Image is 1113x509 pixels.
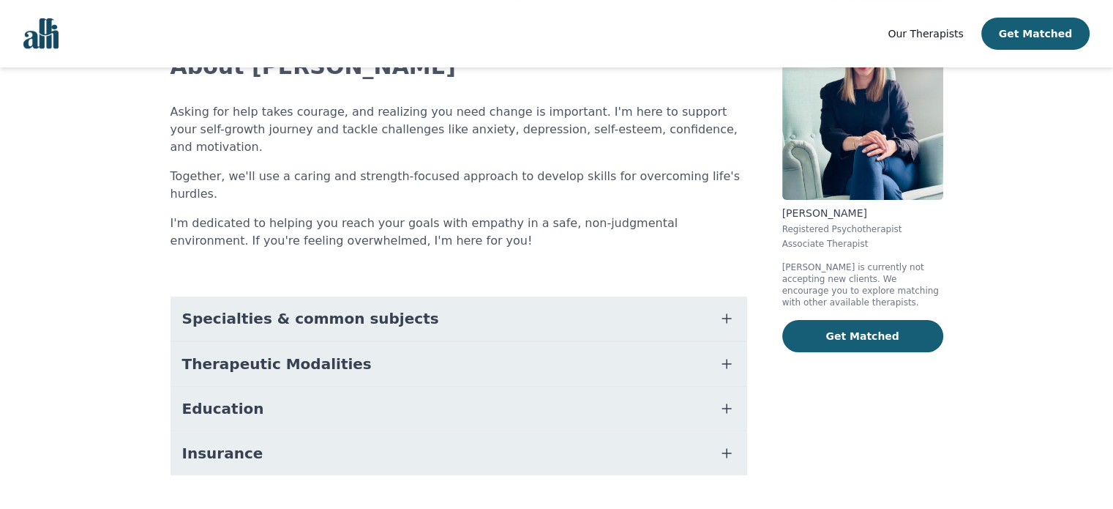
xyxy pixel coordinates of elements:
span: Therapeutic Modalities [182,354,372,374]
button: Get Matched [981,18,1090,50]
img: alli logo [23,18,59,49]
span: Specialties & common subjects [182,308,439,329]
button: Get Matched [782,320,943,352]
button: Insurance [170,431,747,475]
a: Our Therapists [888,25,963,42]
button: Education [170,387,747,431]
p: [PERSON_NAME] [782,206,943,220]
p: Associate Therapist [782,238,943,250]
span: Insurance [182,443,263,464]
p: [PERSON_NAME] is currently not accepting new clients. We encourage you to explore matching with o... [782,261,943,308]
p: Registered Psychotherapist [782,223,943,235]
button: Therapeutic Modalities [170,342,747,386]
span: Our Therapists [888,28,963,40]
p: I'm dedicated to helping you reach your goals with empathy in a safe, non-judgmental environment.... [170,215,747,250]
button: Specialties & common subjects [170,297,747,341]
span: Education [182,398,264,419]
p: Asking for help takes courage, and realizing you need change is important. I'm here to support yo... [170,103,747,156]
p: Together, we'll use a caring and strength-focused approach to develop skills for overcoming life'... [170,168,747,203]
